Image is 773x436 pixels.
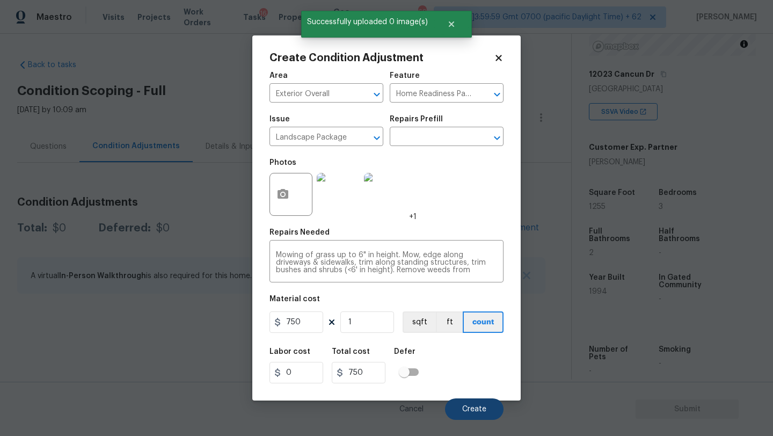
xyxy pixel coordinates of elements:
[382,398,441,420] button: Cancel
[269,348,310,355] h5: Labor cost
[301,11,434,33] span: Successfully uploaded 0 image(s)
[399,405,424,413] span: Cancel
[463,311,504,333] button: count
[462,405,486,413] span: Create
[269,72,288,79] h5: Area
[390,72,420,79] h5: Feature
[369,87,384,102] button: Open
[403,311,436,333] button: sqft
[394,348,415,355] h5: Defer
[490,87,505,102] button: Open
[434,13,469,35] button: Close
[269,53,494,63] h2: Create Condition Adjustment
[445,398,504,420] button: Create
[390,115,443,123] h5: Repairs Prefill
[436,311,463,333] button: ft
[332,348,370,355] h5: Total cost
[269,115,290,123] h5: Issue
